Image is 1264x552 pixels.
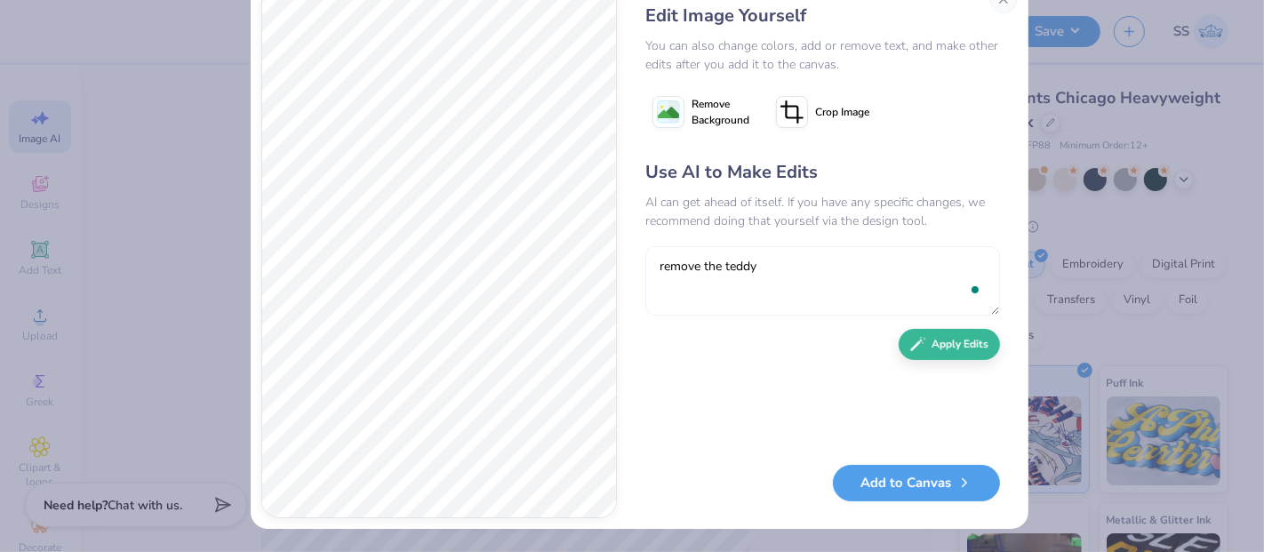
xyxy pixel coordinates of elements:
div: Edit Image Yourself [645,3,1000,29]
div: AI can get ahead of itself. If you have any specific changes, we recommend doing that yourself vi... [645,193,1000,230]
div: You can also change colors, add or remove text, and make other edits after you add it to the canvas. [645,36,1000,74]
button: Crop Image [769,90,880,134]
span: Crop Image [815,104,869,120]
div: Use AI to Make Edits [645,159,1000,186]
button: Remove Background [645,90,756,134]
button: Apply Edits [899,329,1000,360]
span: Remove Background [692,96,749,128]
button: Add to Canvas [833,465,1000,501]
textarea: To enrich screen reader interactions, please activate Accessibility in Grammarly extension settings [645,246,1000,316]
